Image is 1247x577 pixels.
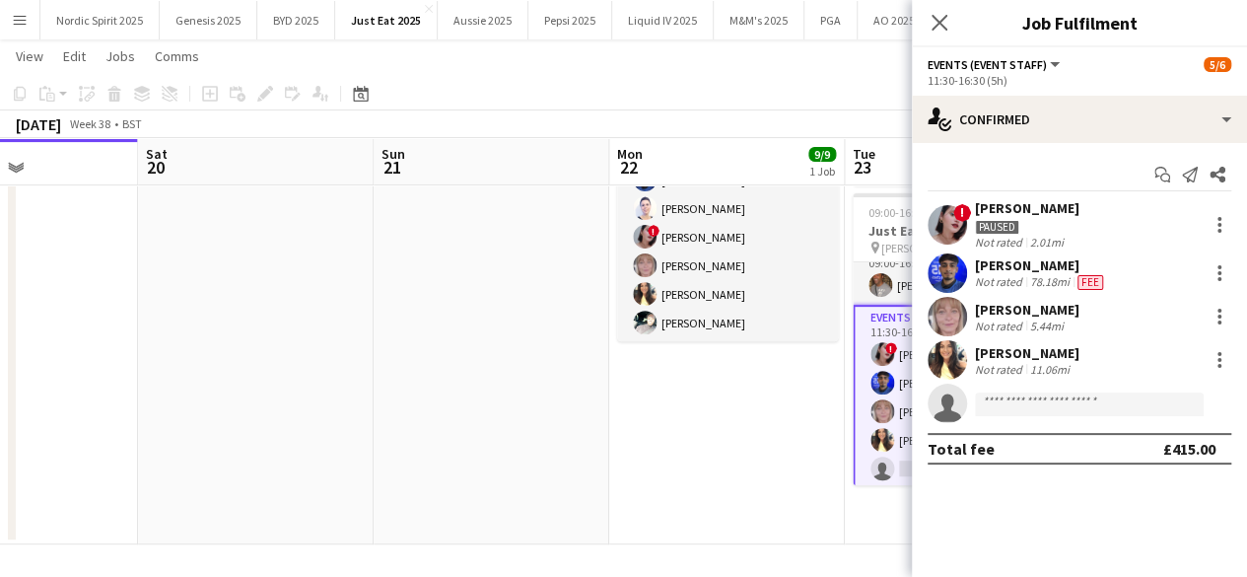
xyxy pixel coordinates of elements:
div: 11:30-16:30 (5h) [928,73,1231,88]
div: [PERSON_NAME] [975,301,1079,319]
app-card-role: Events (Event Manager)1/109:00-16:30 (7h30m)[PERSON_NAME] [853,238,1074,305]
span: Fee [1077,275,1103,290]
div: [PERSON_NAME] [975,256,1107,274]
span: Comms [155,47,199,65]
span: 9/9 [808,147,836,162]
span: Sun [381,145,405,163]
div: Total fee [928,439,995,459]
a: Comms [147,43,207,69]
div: Not rated [975,319,1026,333]
button: Aussie 2025 [438,1,528,39]
span: Tue [853,145,875,163]
span: ! [648,225,659,237]
span: ! [885,342,897,354]
span: Mon [617,145,643,163]
button: Just Eat 2025 [335,1,438,39]
button: Liquid IV 2025 [612,1,714,39]
span: 20 [143,156,168,179]
div: [PERSON_NAME] [975,199,1079,217]
span: Jobs [105,47,135,65]
h3: Job Fulfilment [912,10,1247,36]
app-card-role: Events (Event Staff)4/511:30-16:30 (5h)![PERSON_NAME][PERSON_NAME][PERSON_NAME][PERSON_NAME] [853,305,1074,490]
div: [PERSON_NAME] [975,344,1079,362]
div: 1 Job [809,164,835,179]
button: Nordic Spirit 2025 [40,1,160,39]
span: [PERSON_NAME] Gateshead [881,241,1023,255]
span: Week 38 [65,116,114,131]
button: AO 2025 [858,1,932,39]
a: Jobs [98,43,143,69]
span: Events (Event Staff) [928,57,1047,72]
span: 5/6 [1204,57,1231,72]
div: Not rated [975,274,1026,290]
span: Sat [146,145,168,163]
span: 23 [850,156,875,179]
span: Edit [63,47,86,65]
app-job-card: 09:00-16:30 (7h30m)5/6Just Eat - Street Meets [PERSON_NAME] Gateshead2 RolesEvents (Event Manager... [853,193,1074,485]
button: M&M's 2025 [714,1,804,39]
div: Not rated [975,362,1026,377]
div: Paused [975,220,1019,235]
button: BYD 2025 [257,1,335,39]
span: 09:00-16:30 (7h30m) [868,205,971,220]
div: 78.18mi [1026,274,1074,290]
span: 21 [379,156,405,179]
span: View [16,47,43,65]
app-job-card: Updated11:00-12:00 (1h)9/9Just Eat - virtual training Just Eat - virtual training1 RoleEvents (Tr... [617,49,838,341]
button: Genesis 2025 [160,1,257,39]
app-card-role: Events (Training Time)9/911:00-12:00 (1h)[PERSON_NAME][PERSON_NAME][PERSON_NAME][PERSON_NAME][PER... [617,46,838,342]
div: 11.06mi [1026,362,1074,377]
button: Pepsi 2025 [528,1,612,39]
a: Edit [55,43,94,69]
span: 22 [614,156,643,179]
div: BST [122,116,142,131]
div: £415.00 [1163,439,1215,459]
div: [DATE] [16,114,61,134]
span: ! [953,204,971,222]
div: 5.44mi [1026,319,1068,333]
div: Not rated [975,235,1026,250]
button: Events (Event Staff) [928,57,1063,72]
button: PGA [804,1,858,39]
h3: Just Eat - Street Meets [853,222,1074,240]
div: 2.01mi [1026,235,1068,250]
a: View [8,43,51,69]
div: Crew has different fees then in role [1074,274,1107,290]
div: Confirmed [912,96,1247,143]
